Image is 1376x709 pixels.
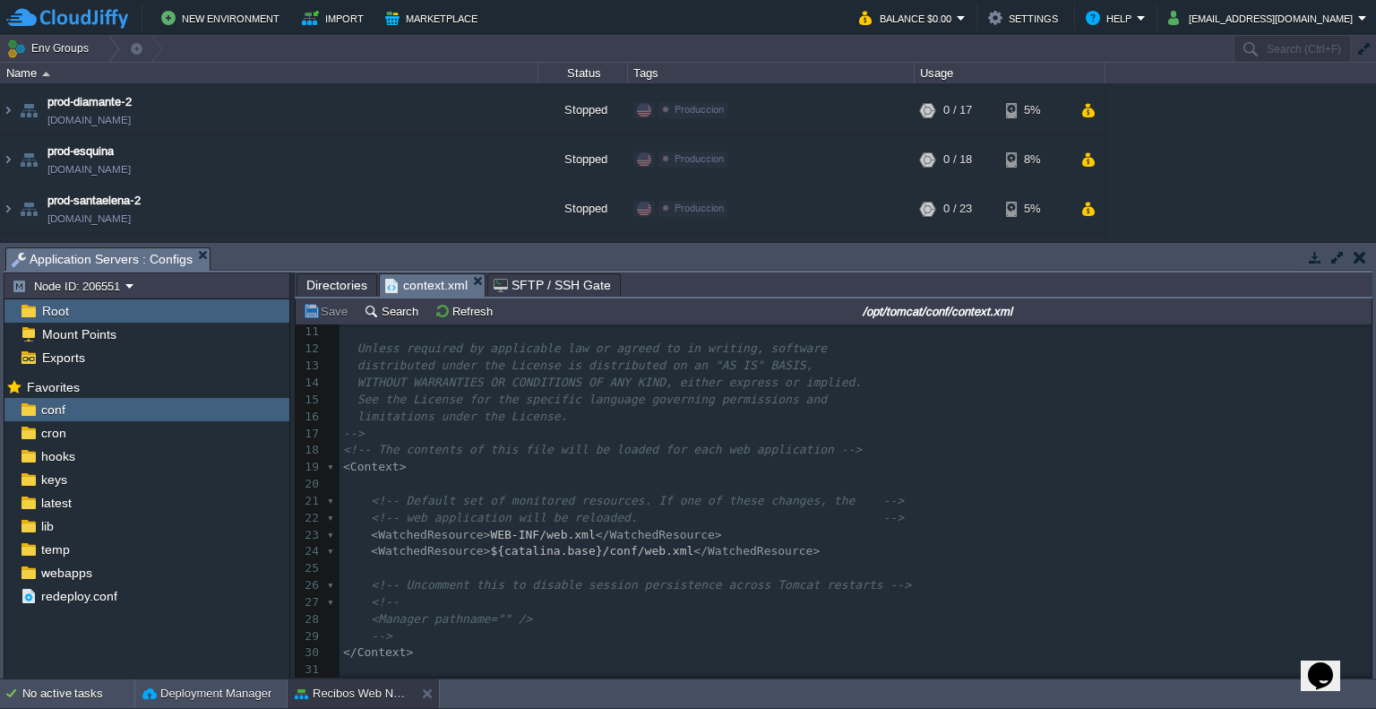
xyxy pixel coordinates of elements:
[708,544,813,558] span: WatchedResource
[296,527,323,544] div: 23
[943,234,972,282] div: 4 / 17
[296,560,323,577] div: 25
[23,380,82,394] a: Favorites
[16,185,41,233] img: AMDAwAAAACH5BAEAAAAALAAAAAABAAEAAAICRAEAOw==
[306,274,367,296] span: Directories
[296,476,323,493] div: 20
[12,278,125,294] button: Node ID: 206551
[596,528,610,541] span: </
[490,544,693,558] span: ${catalina.base}/conf/web.xml
[371,511,904,524] span: <!-- web application will be reloaded. -->
[916,63,1105,83] div: Usage
[1006,135,1064,184] div: 8%
[296,543,323,560] div: 24
[379,273,486,296] li: /opt/tomcat/conf/context.xml
[38,518,56,534] span: lib
[39,326,119,342] a: Mount Points
[371,528,378,541] span: <
[296,644,323,661] div: 30
[38,565,95,581] a: webapps
[296,324,323,341] div: 11
[371,578,911,592] span: <!-- Uncomment this to disable session persistence across Tomcat restarts -->
[343,427,364,440] span: -->
[39,303,72,319] span: Root
[296,392,323,409] div: 15
[38,471,70,488] span: keys
[434,303,498,319] button: Refresh
[142,685,271,703] button: Deployment Manager
[1006,185,1064,233] div: 5%
[538,234,628,282] div: Running
[296,594,323,611] div: 27
[302,7,369,29] button: Import
[47,160,131,178] a: [DOMAIN_NAME]
[23,379,82,395] span: Favorites
[22,679,134,708] div: No active tasks
[296,493,323,510] div: 21
[357,645,407,659] span: Context
[296,358,323,375] div: 13
[296,510,323,527] div: 22
[538,135,628,184] div: Stopped
[296,577,323,594] div: 26
[1006,234,1064,282] div: 3%
[371,612,532,626] span: <Manager pathname="" />
[1,234,15,282] img: AMDAwAAAACH5BAEAAAAALAAAAAABAAEAAAICRAEAOw==
[538,86,628,134] div: Stopped
[675,153,724,164] span: Produccion
[385,274,468,297] span: context.xml
[47,210,131,228] a: [DOMAIN_NAME]
[988,7,1063,29] button: Settings
[1006,86,1064,134] div: 5%
[16,234,41,282] img: AMDAwAAAACH5BAEAAAAALAAAAAABAAEAAAICRAEAOw==
[675,203,724,213] span: Produccion
[47,241,152,259] span: Recibos Web Nuevo
[47,192,141,210] a: prod-santaelena-2
[343,645,357,659] span: </
[39,350,88,366] a: Exports
[1,185,15,233] img: AMDAwAAAACH5BAEAAAAALAAAAAABAAEAAAICRAEAOw==
[6,7,128,30] img: CloudJiffy
[490,528,595,541] span: WEB-INF/web.xml
[378,544,483,558] span: WatchedResource
[296,459,323,476] div: 19
[859,7,957,29] button: Balance $0.00
[2,63,537,83] div: Name
[371,595,399,609] span: <!--
[357,342,827,355] span: Unless required by applicable law or agreed to in writing, software
[42,72,50,76] img: AMDAwAAAACH5BAEAAAAALAAAAAABAAEAAAICRAEAOw==
[1301,637,1358,691] iframe: chat widget
[494,274,611,296] span: SFTP / SSH Gate
[295,685,408,703] button: Recibos Web Nuevo
[357,410,568,423] span: limitations under the License.
[47,111,131,129] a: [DOMAIN_NAME]
[38,425,69,441] a: cron
[47,143,114,160] a: prod-esquina
[296,611,323,628] div: 28
[943,185,972,233] div: 0 / 23
[693,544,708,558] span: </
[400,460,407,473] span: >
[371,629,391,643] span: -->
[12,248,193,271] span: Application Servers : Configs
[38,495,74,511] a: latest
[296,442,323,459] div: 18
[1086,7,1137,29] button: Help
[715,528,722,541] span: >
[47,93,132,111] a: prod-diamante-2
[296,628,323,645] div: 29
[38,541,73,558] a: temp
[296,375,323,392] div: 14
[629,63,914,83] div: Tags
[343,460,350,473] span: <
[813,544,820,558] span: >
[943,135,972,184] div: 0 / 18
[343,443,862,456] span: <!-- The contents of this file will be loaded for each web application -->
